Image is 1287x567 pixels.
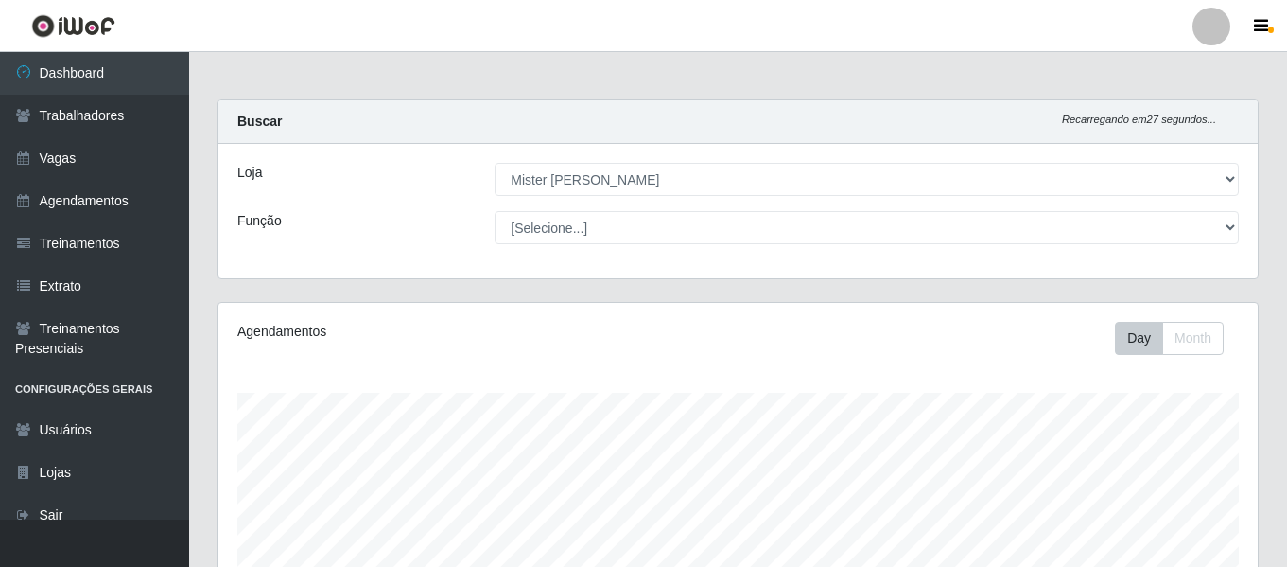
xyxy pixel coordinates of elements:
[1115,322,1239,355] div: Toolbar with button groups
[237,211,282,231] label: Função
[1162,322,1224,355] button: Month
[31,14,115,38] img: CoreUI Logo
[237,114,282,129] strong: Buscar
[1115,322,1163,355] button: Day
[237,163,262,183] label: Loja
[1115,322,1224,355] div: First group
[1062,114,1216,125] i: Recarregando em 27 segundos...
[237,322,638,342] div: Agendamentos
